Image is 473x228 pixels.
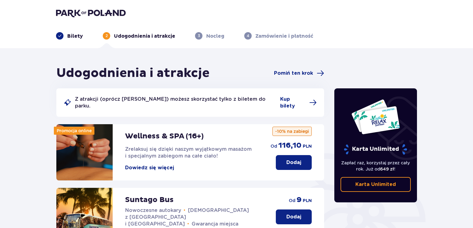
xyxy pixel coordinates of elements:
span: Pomiń ten krok [274,70,313,77]
p: 2 [106,33,108,39]
img: attraction [56,124,113,180]
span: Zrelaksuj się dzięki naszym wyjątkowym masażom i specjalnym zabiegom na całe ciało! [125,146,252,159]
p: -10% na zabiegi [272,127,312,136]
p: Udogodnienia i atrakcje [114,33,175,40]
a: Kup bilety [280,96,317,109]
p: Karta Unlimited [355,181,396,188]
p: Z atrakcji (oprócz [PERSON_NAME]) możesz skorzystać tylko z biletem do parku. [75,96,276,109]
p: 3 [198,33,200,39]
span: • [187,221,189,227]
p: Nocleg [206,33,224,40]
span: Kup bilety [280,96,306,109]
p: Karta Unlimited [343,144,408,155]
p: od [289,197,295,204]
img: Park of Poland logo [56,9,126,17]
p: Zapłać raz, korzystaj przez cały rok. Już od ! [341,160,411,172]
button: Dodaj [276,209,312,224]
div: Promocja online [54,127,94,135]
a: Pomiń ten krok [274,70,324,77]
span: [DEMOGRAPHIC_DATA] z [GEOGRAPHIC_DATA] i [GEOGRAPHIC_DATA] [125,207,249,227]
a: Karta Unlimited [341,177,411,192]
p: Bilety [67,33,83,40]
p: PLN [303,143,312,150]
p: 116,10 [278,141,302,150]
p: 4 [247,33,249,39]
p: 9 [297,195,302,205]
p: Dodaj [286,159,301,166]
span: • [184,207,185,213]
p: Suntago Bus [125,195,174,205]
p: od [271,143,277,149]
span: Nowoczesne autokary [125,207,181,213]
h1: Udogodnienia i atrakcje [56,65,210,81]
button: Dowiedz się więcej [125,164,174,171]
p: PLN [303,198,312,204]
span: 649 zł [380,167,394,171]
p: Dodaj [286,213,301,220]
p: Wellness & SPA (16+) [125,132,204,141]
button: Dodaj [276,155,312,170]
p: Zamówienie i płatność [255,33,313,40]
